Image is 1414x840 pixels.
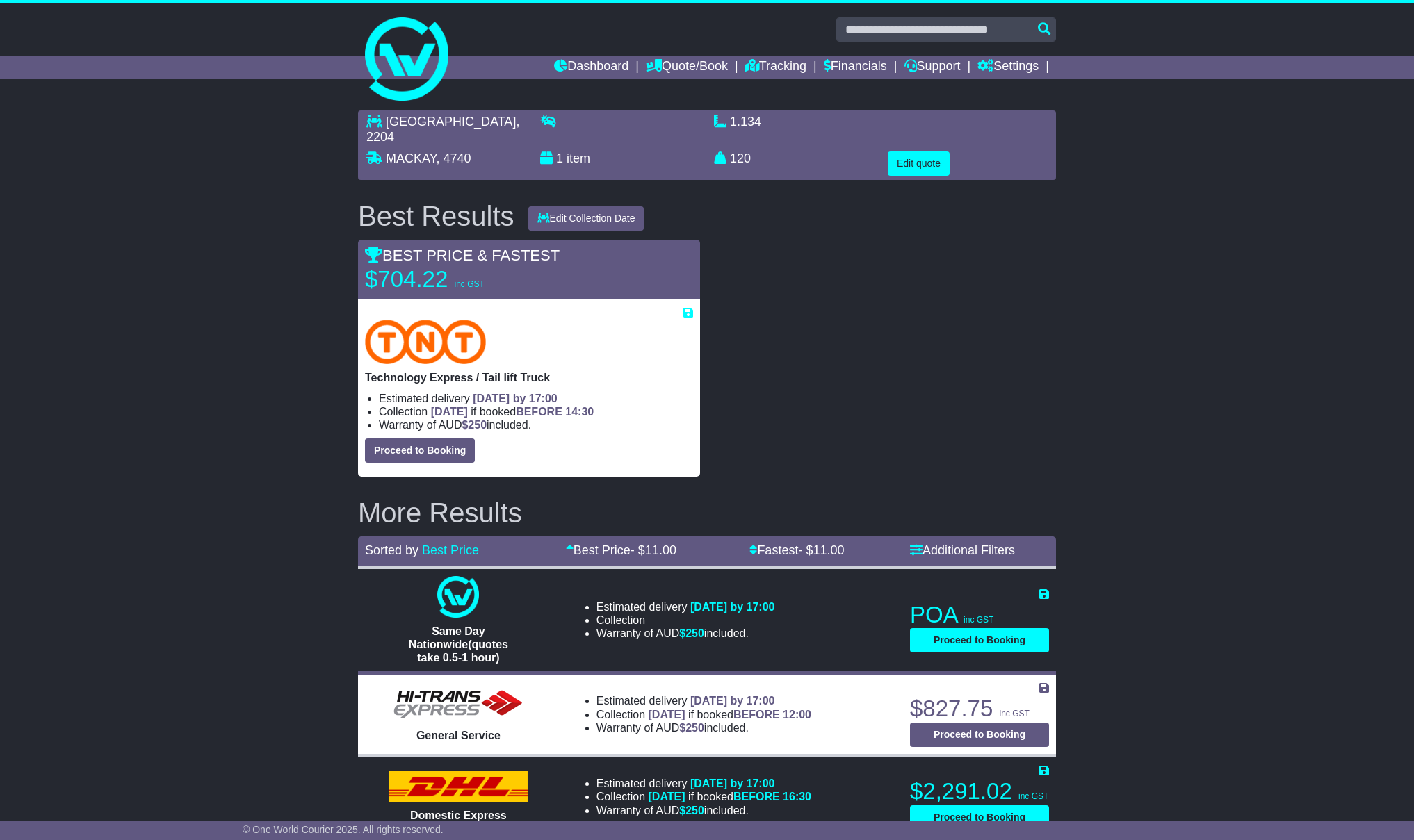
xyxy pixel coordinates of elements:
[431,406,468,418] span: [DATE]
[596,790,811,803] li: Collection
[365,438,475,463] button: Proceed to Booking
[596,627,775,640] li: Warranty of AUD included.
[379,418,693,431] li: Warranty of AUD included.
[824,56,887,79] a: Financials
[416,730,501,741] span: General Service
[379,405,693,418] li: Collection
[910,601,1049,629] p: POA
[437,576,479,618] img: One World Courier: Same Day Nationwide(quotes take 0.5-1 hour)
[243,824,444,835] span: © One World Courier 2025. All rights reserved.
[910,543,1015,557] a: Additional Filters
[556,151,563,165] span: 1
[409,625,508,664] span: Same Day Nationwide(quotes take 0.5-1 hour)
[366,115,519,144] span: , 2204
[365,320,486,364] img: TNT Domestic: Technology Express / Tail lift Truck
[679,805,704,816] span: $
[910,723,1049,747] button: Proceed to Booking
[468,419,487,431] span: 250
[730,151,751,165] span: 120
[596,708,811,721] li: Collection
[798,543,844,557] span: - $
[389,771,528,802] img: DHL: Domestic Express
[910,805,1049,830] button: Proceed to Booking
[685,627,704,639] span: 250
[964,615,993,625] span: inc GST
[685,805,704,816] span: 250
[646,56,728,79] a: Quote/Book
[365,543,418,557] span: Sorted by
[596,777,811,790] li: Estimated delivery
[554,56,628,79] a: Dashboard
[422,543,479,557] a: Best Price
[783,791,811,802] span: 16:30
[386,151,436,165] span: MACKAY
[910,777,1049,805] p: $2,291.02
[596,694,811,707] li: Estimated delivery
[977,56,1039,79] a: Settings
[596,804,811,817] li: Warranty of AUD included.
[631,543,676,557] span: - $
[386,115,516,129] span: [GEOGRAPHIC_DATA]
[679,722,704,734] span: $
[566,543,676,557] a: Best Price- $11.00
[462,419,487,431] span: $
[733,709,780,720] span: BEFORE
[365,247,560,264] span: BEST PRICE & FASTEST
[649,791,811,802] span: if booked
[783,709,811,720] span: 12:00
[910,628,1049,652] button: Proceed to Booking
[567,151,590,165] span: item
[436,151,471,165] span: , 4740
[733,791,780,802] span: BEFORE
[596,600,775,613] li: Estimated delivery
[685,722,704,734] span: 250
[358,497,1056,528] h2: More Results
[679,627,704,639] span: $
[1018,791,1048,801] span: inc GST
[649,709,685,720] span: [DATE]
[749,543,844,557] a: Fastest- $11.00
[351,201,521,231] div: Best Results
[730,115,761,129] span: 1.134
[565,406,594,418] span: 14:30
[649,709,811,720] span: if booked
[999,709,1029,718] span: inc GST
[516,406,562,418] span: BEFORE
[645,543,676,557] span: 11.00
[904,56,961,79] a: Support
[596,613,775,627] li: Collection
[888,151,950,176] button: Edit quote
[528,206,644,231] button: Edit Collection Date
[745,56,806,79] a: Tracking
[813,543,844,557] span: 11.00
[690,695,775,707] span: [DATE] by 17:00
[389,687,528,722] img: HiTrans: General Service
[596,721,811,734] li: Warranty of AUD included.
[454,279,484,289] span: inc GST
[473,393,558,404] span: [DATE] by 17:00
[690,777,775,789] span: [DATE] by 17:00
[365,265,539,293] p: $704.22
[690,601,775,613] span: [DATE] by 17:00
[365,371,693,384] p: Technology Express / Tail lift Truck
[379,392,693,405] li: Estimated delivery
[910,695,1049,723] p: $827.75
[649,791,685,802] span: [DATE]
[431,406,594,418] span: if booked
[410,809,507,821] span: Domestic Express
